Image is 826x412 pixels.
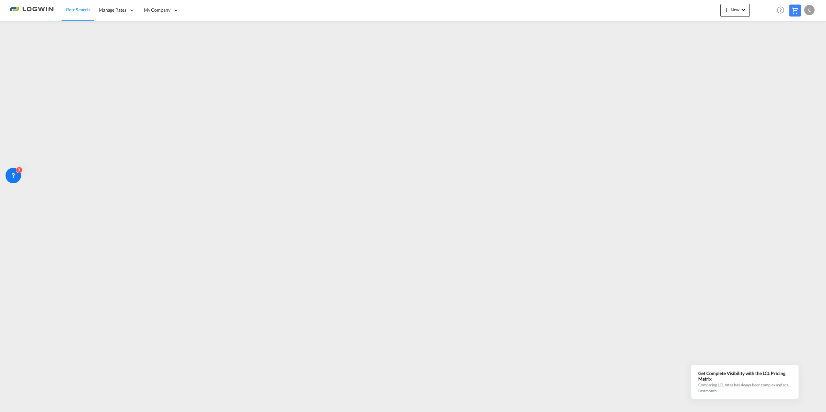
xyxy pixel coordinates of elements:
[144,7,170,13] span: My Company
[804,5,815,15] div: C
[99,7,126,13] span: Manage Rates
[66,7,90,12] span: Rate Search
[723,7,747,12] span: New
[775,5,786,16] span: Help
[10,3,53,17] img: 2761ae10d95411efa20a1f5e0282d2d7.png
[720,4,750,17] button: icon-plus 400-fgNewicon-chevron-down
[723,6,731,14] md-icon: icon-plus 400-fg
[739,6,747,14] md-icon: icon-chevron-down
[775,5,789,16] div: Help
